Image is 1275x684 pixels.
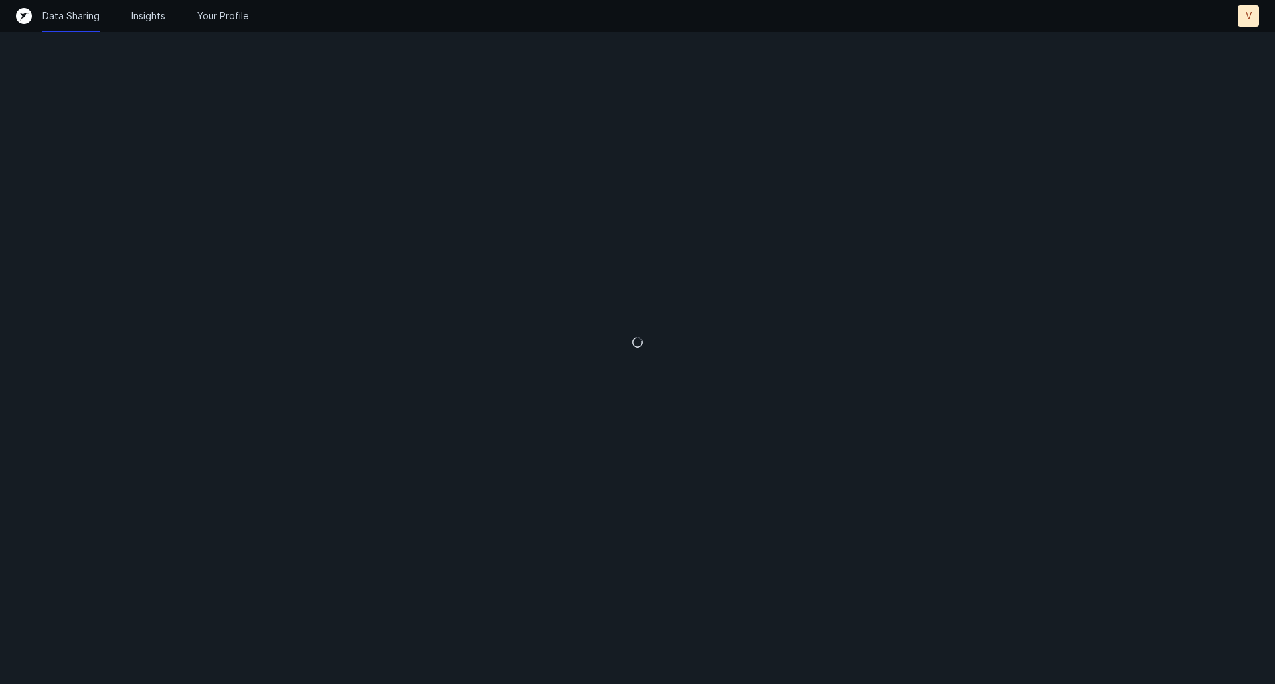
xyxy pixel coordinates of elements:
a: Data Sharing [42,9,100,23]
button: V [1238,5,1259,27]
a: Your Profile [197,9,249,23]
a: Insights [131,9,165,23]
p: V [1246,9,1252,23]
